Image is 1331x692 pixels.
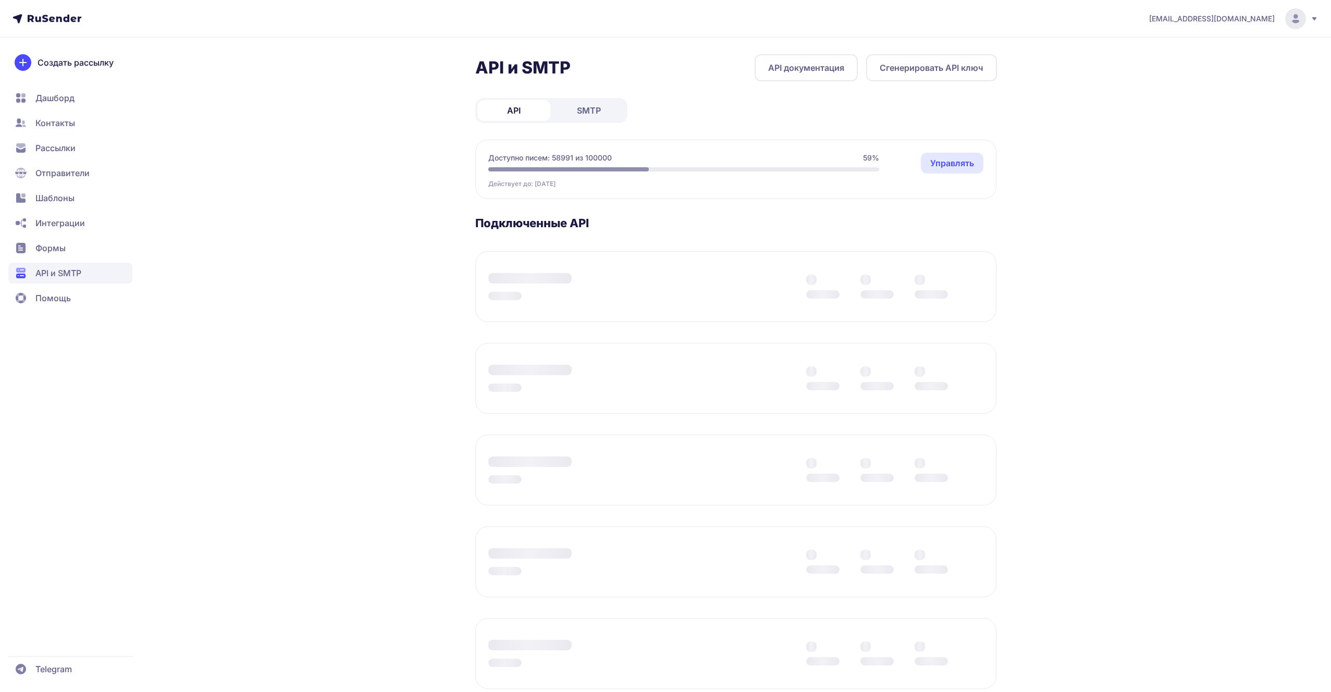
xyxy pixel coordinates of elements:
[1149,14,1275,24] span: [EMAIL_ADDRESS][DOMAIN_NAME]
[35,663,72,675] span: Telegram
[477,100,550,121] a: API
[863,153,879,163] span: 59%
[35,167,90,179] span: Отправители
[8,659,132,679] a: Telegram
[35,142,76,154] span: Рассылки
[35,267,81,279] span: API и SMTP
[921,153,983,174] a: Управлять
[35,292,71,304] span: Помощь
[488,153,612,163] span: Доступно писем: 58991 из 100000
[488,180,556,188] span: Действует до: [DATE]
[35,117,75,129] span: Контакты
[475,216,997,230] h3: Подключенные API
[35,242,66,254] span: Формы
[552,100,625,121] a: SMTP
[35,192,75,204] span: Шаблоны
[475,57,571,78] h2: API и SMTP
[866,54,997,81] button: Сгенерировать API ключ
[577,104,601,117] span: SMTP
[38,56,114,69] span: Создать рассылку
[35,92,75,104] span: Дашборд
[755,54,858,81] a: API документация
[507,104,521,117] span: API
[35,217,85,229] span: Интеграции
